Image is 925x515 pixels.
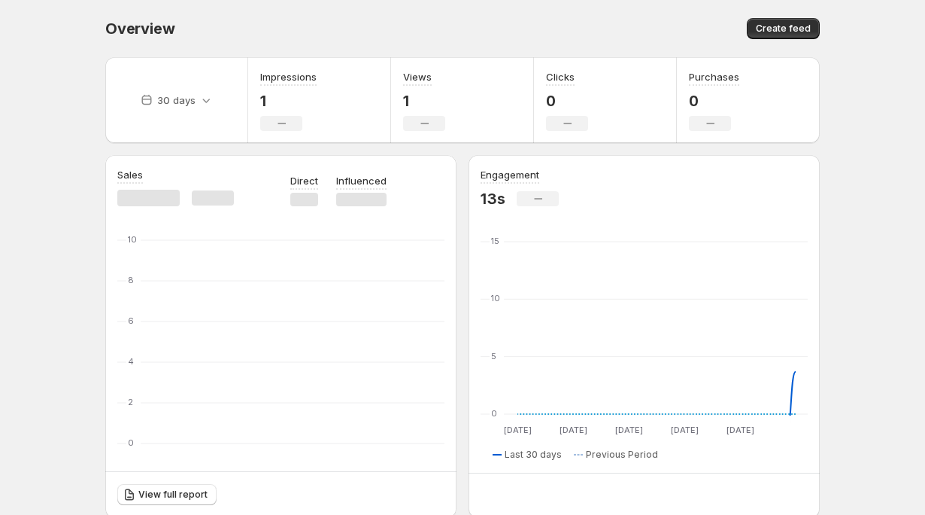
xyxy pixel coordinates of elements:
[260,92,317,110] p: 1
[586,449,658,461] span: Previous Period
[504,425,532,435] text: [DATE]
[117,484,217,505] a: View full report
[756,23,811,35] span: Create feed
[505,449,562,461] span: Last 30 days
[560,425,587,435] text: [DATE]
[491,293,500,303] text: 10
[403,92,445,110] p: 1
[336,173,387,188] p: Influenced
[747,18,820,39] button: Create feed
[491,236,499,246] text: 15
[403,69,432,84] h3: Views
[128,356,134,367] text: 4
[491,351,496,361] text: 5
[689,92,739,110] p: 0
[481,190,505,208] p: 13s
[128,315,134,326] text: 6
[671,425,699,435] text: [DATE]
[138,489,208,501] span: View full report
[290,173,318,188] p: Direct
[128,397,133,407] text: 2
[491,408,497,419] text: 0
[157,93,196,108] p: 30 days
[128,437,134,448] text: 0
[117,167,143,182] h3: Sales
[546,92,588,110] p: 0
[260,69,317,84] h3: Impressions
[546,69,575,84] h3: Clicks
[128,275,134,285] text: 8
[615,425,643,435] text: [DATE]
[481,167,539,182] h3: Engagement
[726,425,754,435] text: [DATE]
[128,234,137,245] text: 10
[105,20,174,38] span: Overview
[689,69,739,84] h3: Purchases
